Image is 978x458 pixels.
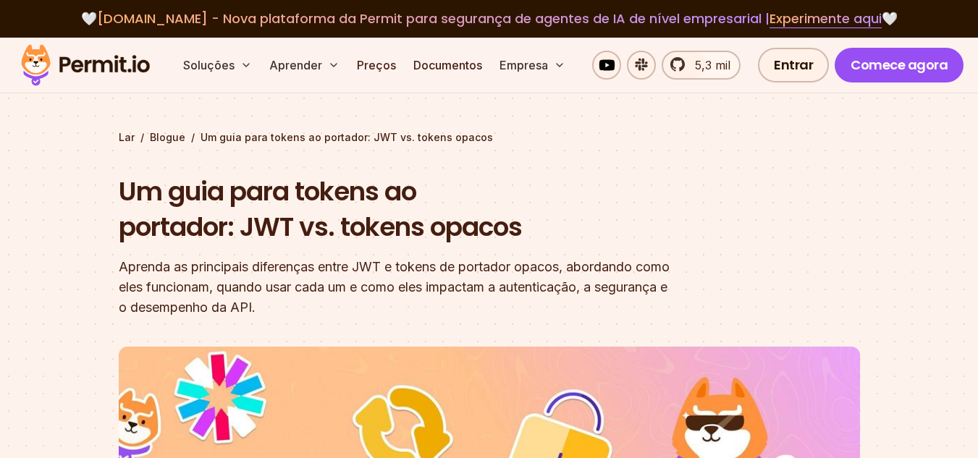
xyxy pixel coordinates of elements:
font: [DOMAIN_NAME] - Nova plataforma da Permit para segurança de agentes de IA de nível empresarial | [97,9,770,27]
a: Documentos [408,51,488,80]
font: Aprenda as principais diferenças entre JWT e tokens de portador opacos, abordando como eles funci... [119,259,670,315]
font: Comece agora [851,56,948,74]
button: Empresa [494,51,571,80]
button: Aprender [264,51,345,80]
font: Soluções [183,58,235,72]
font: / [140,131,144,143]
a: 5,3 mil [662,51,741,80]
font: Lar [119,131,135,143]
font: 5,3 mil [695,58,730,72]
a: Experimente aqui [770,9,882,28]
font: Blogue [150,131,185,143]
font: / [191,131,195,143]
button: Soluções [177,51,258,80]
font: Entrar [774,56,813,74]
font: Documentos [413,58,482,72]
font: Aprender [269,58,322,72]
font: Empresa [499,58,548,72]
img: Logotipo da permissão [14,41,156,90]
a: Entrar [758,48,829,82]
a: Blogue [150,130,185,145]
font: Preços [357,58,396,72]
font: Um guia para tokens ao portador: JWT vs. tokens opacos [119,173,522,246]
a: Lar [119,130,135,145]
font: 🤍 [882,9,898,27]
a: Comece agora [835,48,964,82]
font: 🤍 [81,9,97,27]
a: Preços [351,51,402,80]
